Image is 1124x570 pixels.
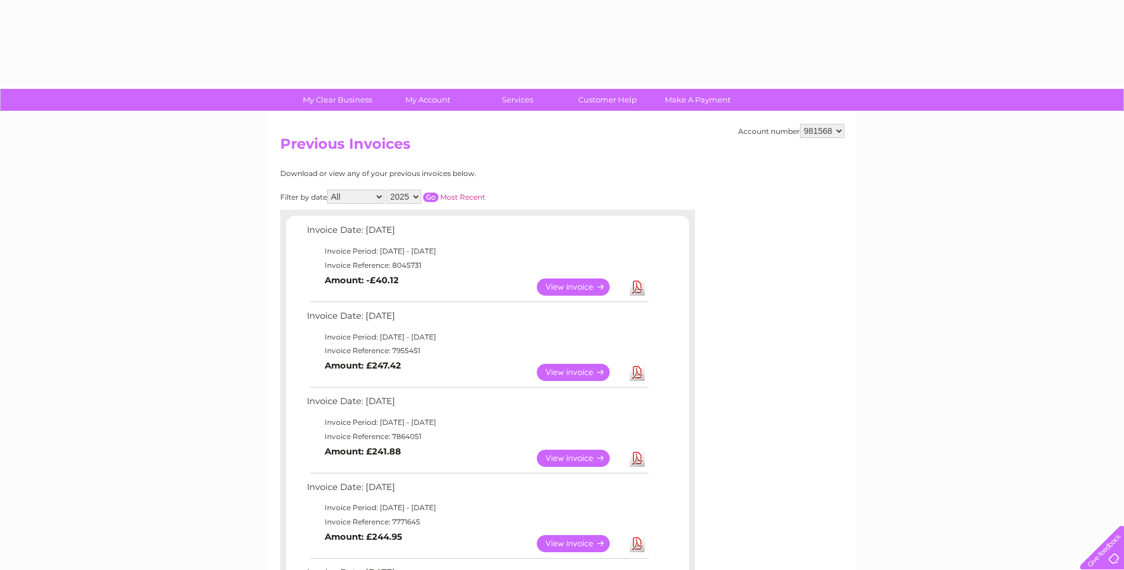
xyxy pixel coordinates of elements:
[537,364,624,381] a: View
[304,344,651,358] td: Invoice Reference: 7955451
[738,124,844,138] div: Account number
[630,535,645,552] a: Download
[537,278,624,296] a: View
[537,450,624,467] a: View
[304,501,651,515] td: Invoice Period: [DATE] - [DATE]
[440,193,485,201] a: Most Recent
[537,535,624,552] a: View
[325,446,401,457] b: Amount: £241.88
[304,515,651,529] td: Invoice Reference: 7771645
[379,89,476,111] a: My Account
[304,222,651,244] td: Invoice Date: [DATE]
[280,136,844,158] h2: Previous Invoices
[469,89,566,111] a: Services
[304,330,651,344] td: Invoice Period: [DATE] - [DATE]
[325,275,399,286] b: Amount: -£40.12
[304,415,651,430] td: Invoice Period: [DATE] - [DATE]
[289,89,386,111] a: My Clear Business
[304,308,651,330] td: Invoice Date: [DATE]
[325,531,402,542] b: Amount: £244.95
[304,430,651,444] td: Invoice Reference: 7864051
[630,278,645,296] a: Download
[304,244,651,258] td: Invoice Period: [DATE] - [DATE]
[304,258,651,273] td: Invoice Reference: 8045731
[280,169,591,178] div: Download or view any of your previous invoices below.
[630,450,645,467] a: Download
[559,89,657,111] a: Customer Help
[630,364,645,381] a: Download
[304,479,651,501] td: Invoice Date: [DATE]
[649,89,747,111] a: Make A Payment
[280,190,591,204] div: Filter by date
[325,360,401,371] b: Amount: £247.42
[304,393,651,415] td: Invoice Date: [DATE]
